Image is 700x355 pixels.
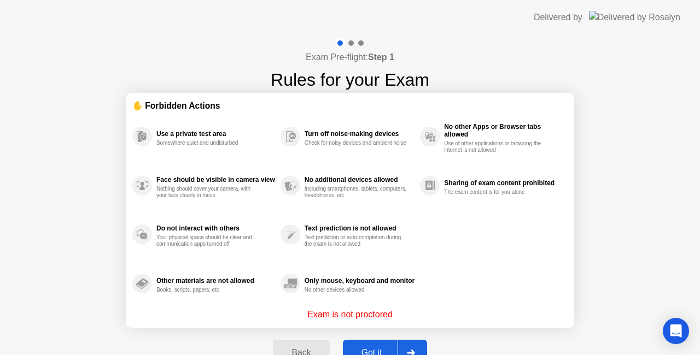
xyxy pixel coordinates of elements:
[305,277,415,285] div: Only mouse, keyboard and monitor
[156,287,260,293] div: Books, scripts, papers, etc
[305,130,415,138] div: Turn off noise-making devices
[132,99,568,112] div: ✋ Forbidden Actions
[271,67,429,93] h1: Rules for your Exam
[534,11,582,24] div: Delivered by
[307,308,393,321] p: Exam is not proctored
[156,140,260,146] div: Somewhere quiet and undisturbed
[444,123,562,138] div: No other Apps or Browser tabs allowed
[156,176,275,184] div: Face should be visible in camera view
[589,11,680,23] img: Delivered by Rosalyn
[444,140,547,153] div: Use of other applications or browsing the internet is not allowed
[156,130,275,138] div: Use a private test area
[663,318,689,344] div: Open Intercom Messenger
[444,179,562,187] div: Sharing of exam content prohibited
[305,140,408,146] div: Check for noisy devices and ambient noise
[156,224,275,232] div: Do not interact with others
[305,176,415,184] div: No additional devices allowed
[444,189,547,196] div: The exam content is for you alone
[156,186,260,199] div: Nothing should cover your camera, with your face clearly in focus
[156,234,260,247] div: Your physical space should be clear and communication apps turned off
[305,186,408,199] div: Including smartphones, tablets, computers, headphones, etc.
[368,52,394,62] b: Step 1
[156,277,275,285] div: Other materials are not allowed
[305,224,415,232] div: Text prediction is not allowed
[306,51,394,64] h4: Exam Pre-flight:
[305,234,408,247] div: Text prediction or auto-completion during the exam is not allowed
[305,287,408,293] div: No other devices allowed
